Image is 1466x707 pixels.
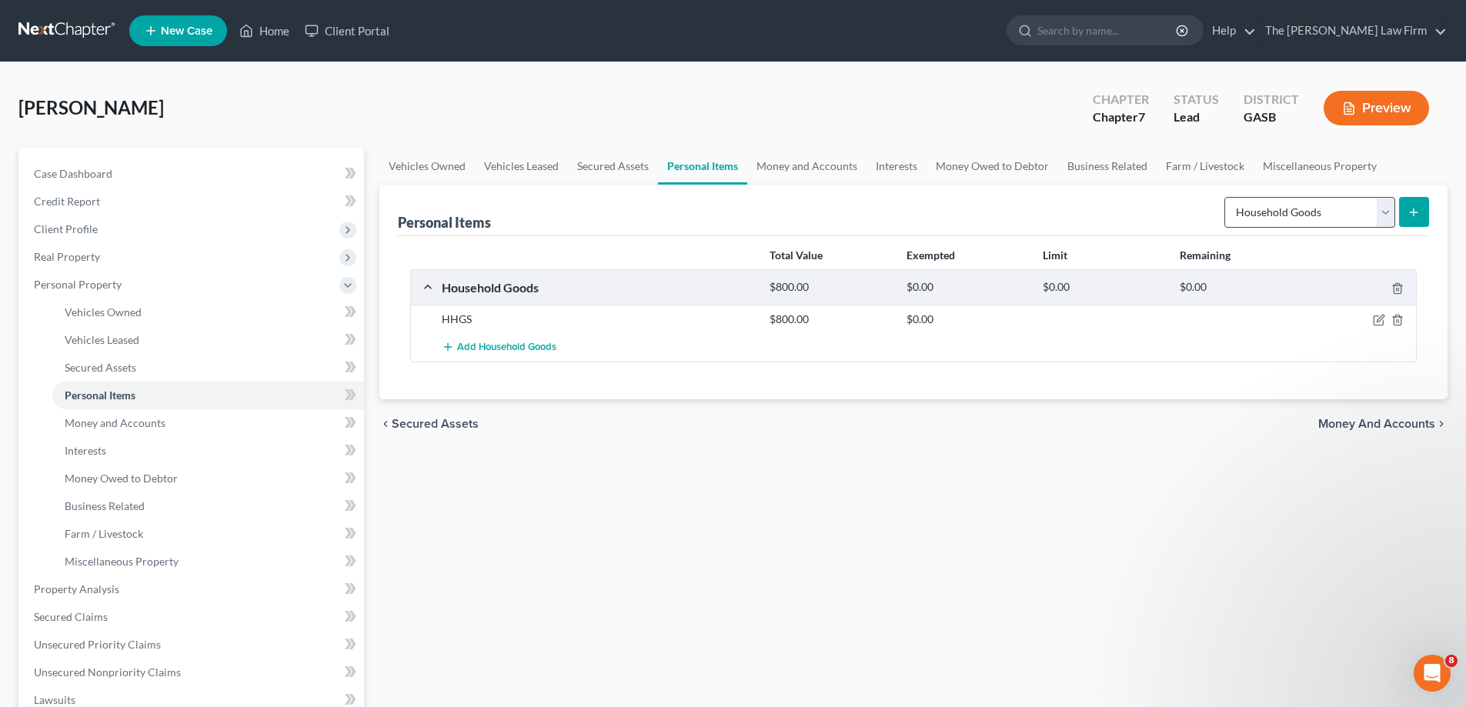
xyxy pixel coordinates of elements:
div: Statement of Financial Affairs - Payments Made in the Last 90 days [32,297,258,329]
a: Personal Items [658,148,747,185]
div: Send us a messageWe typically reply in a few hours [15,181,292,239]
span: Farm / Livestock [65,527,143,540]
span: 7 [1138,109,1145,124]
div: $0.00 [899,312,1035,327]
a: Farm / Livestock [1157,148,1254,185]
span: New Case [161,25,212,37]
a: Secured Assets [52,354,364,382]
span: Personal Items [65,389,135,402]
a: Credit Report [22,188,364,215]
button: Messages [102,480,205,542]
span: Money Owed to Debtor [65,472,178,485]
span: 8 [1445,655,1458,667]
i: chevron_right [1435,418,1448,430]
div: Send us a message [32,194,257,210]
a: Property Analysis [22,575,364,603]
div: Close [265,25,292,52]
strong: Limit [1043,248,1067,262]
span: Miscellaneous Property [65,555,179,568]
span: Secured Assets [392,418,479,430]
span: Interests [65,444,106,457]
img: Profile image for Sara [180,25,211,55]
button: Search for help [22,254,286,285]
a: Vehicles Leased [475,148,568,185]
a: Vehicles Owned [52,298,364,326]
a: Secured Assets [568,148,658,185]
span: Vehicles Leased [65,333,139,346]
span: Unsecured Nonpriority Claims [34,665,181,679]
a: Home [232,17,297,45]
span: [PERSON_NAME] [18,96,164,118]
button: Help [205,480,308,542]
strong: Exempted [907,248,955,262]
div: HHGS [434,312,762,327]
input: Search by name... [1037,16,1178,45]
button: Add Household Goods [442,333,556,362]
div: Attorney's Disclosure of Compensation [22,335,286,364]
span: Business Related [65,499,145,512]
a: Unsecured Priority Claims [22,631,364,659]
div: Statement of Financial Affairs - Payments Made in the Last 90 days [22,291,286,335]
a: Business Related [1058,148,1157,185]
div: $0.00 [899,280,1035,295]
img: logo [31,35,120,48]
a: Client Portal [297,17,397,45]
div: Lead [1174,108,1219,126]
span: Help [244,519,269,529]
span: Money and Accounts [65,416,165,429]
button: Preview [1324,91,1429,125]
span: Secured Assets [65,361,136,374]
a: Interests [52,437,364,465]
span: Personal Property [34,278,122,291]
div: $800.00 [762,312,898,327]
a: Money Owed to Debtor [927,148,1058,185]
span: Credit Report [34,195,100,208]
a: Unsecured Nonpriority Claims [22,659,364,686]
span: Secured Claims [34,610,108,623]
div: Adding Income [22,364,286,392]
span: Search for help [32,262,125,278]
a: Farm / Livestock [52,520,364,548]
button: Money and Accounts chevron_right [1318,418,1448,430]
img: Profile image for James [151,25,182,55]
span: Add Household Goods [457,342,556,354]
a: The [PERSON_NAME] Law Firm [1257,17,1447,45]
button: chevron_left Secured Assets [379,418,479,430]
div: GASB [1244,108,1299,126]
p: Hi there! [31,109,277,135]
a: Vehicles Owned [379,148,475,185]
span: Case Dashboard [34,167,112,180]
div: $0.00 [1172,280,1308,295]
a: Money and Accounts [52,409,364,437]
div: Chapter [1093,108,1149,126]
a: Case Dashboard [22,160,364,188]
div: We typically reply in a few hours [32,210,257,226]
div: Personal Items [398,213,491,232]
iframe: Intercom live chat [1414,655,1451,692]
span: Vehicles Owned [65,305,142,318]
p: How can we help? [31,135,277,162]
i: chevron_left [379,418,392,430]
span: Real Property [34,250,100,263]
img: Profile image for Lindsey [209,25,240,55]
strong: Remaining [1180,248,1231,262]
div: District [1244,91,1299,108]
a: Vehicles Leased [52,326,364,354]
span: Home [34,519,68,529]
a: Money and Accounts [747,148,867,185]
div: Household Goods [434,279,762,295]
span: Money and Accounts [1318,418,1435,430]
a: Miscellaneous Property [1254,148,1386,185]
strong: Total Value [770,248,823,262]
div: Adding Income [32,370,258,386]
span: Lawsuits [34,693,75,706]
span: Messages [128,519,181,529]
a: Secured Claims [22,603,364,631]
a: Business Related [52,492,364,520]
span: Property Analysis [34,582,119,595]
div: Attorney's Disclosure of Compensation [32,342,258,358]
div: Statement of Financial Affairs - Property Repossessed, Foreclosed, Garnished, Attached, Seized, o... [32,399,258,447]
a: Miscellaneous Property [52,548,364,575]
div: $0.00 [1035,280,1171,295]
div: Status [1174,91,1219,108]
